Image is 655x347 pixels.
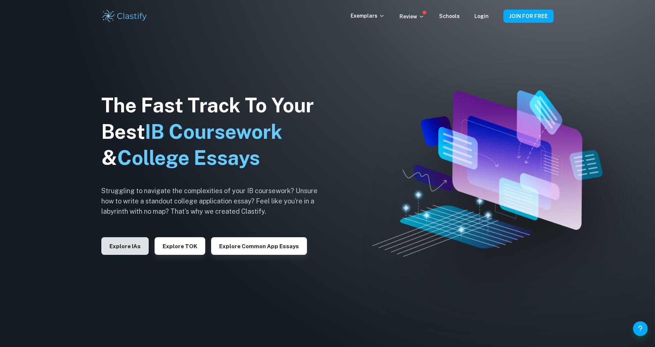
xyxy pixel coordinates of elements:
p: Review [399,12,424,21]
a: Explore Common App essays [211,242,307,249]
h6: Struggling to navigate the complexities of your IB coursework? Unsure how to write a standout col... [101,186,329,217]
button: Explore Common App essays [211,237,307,255]
a: Explore TOK [155,242,205,249]
h1: The Fast Track To Your Best & [101,92,329,171]
button: Help and Feedback [633,321,648,336]
span: IB Coursework [145,120,282,143]
a: Schools [439,13,460,19]
button: Explore IAs [101,237,149,255]
button: JOIN FOR FREE [503,10,554,23]
a: Explore IAs [101,242,149,249]
img: Clastify logo [101,9,148,24]
span: College Essays [117,146,260,169]
p: Exemplars [351,12,385,20]
img: Clastify hero [372,90,603,257]
a: Login [474,13,489,19]
button: Explore TOK [155,237,205,255]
